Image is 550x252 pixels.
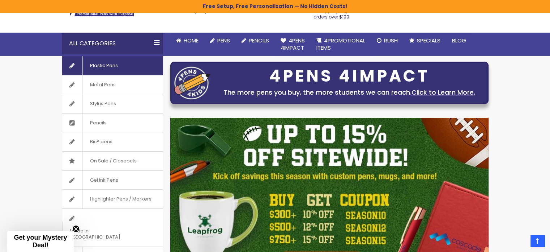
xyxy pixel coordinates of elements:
a: 4Pens4impact [275,33,311,56]
span: Get your Mystery Deal! [14,234,67,249]
button: Close teaser [72,225,80,232]
div: The more pens you buy, the more students we can reach. [214,87,485,98]
a: 4PROMOTIONALITEMS [311,33,371,56]
a: Click to Learn More. [412,88,475,97]
a: Highlighter Pens / Markers [62,190,163,208]
span: On Sale / Closeouts [82,152,144,170]
a: Pencils [62,113,163,132]
a: Specials [404,33,446,49]
a: Pens [204,33,236,49]
span: 4PROMOTIONAL ITEMS [316,37,365,51]
span: Gel Ink Pens [82,171,125,190]
span: Home [184,37,199,44]
span: Stylus Pens [82,94,123,113]
a: Gel Ink Pens [62,171,163,190]
a: Rush [371,33,404,49]
a: Pencils [236,33,275,49]
a: Stylus Pens [62,94,163,113]
img: four_pen_logo.png [174,66,210,99]
span: Highlighter Pens / Markers [82,190,159,208]
span: Bic® pens [82,132,120,151]
a: Metal Pens [62,75,163,94]
a: On Sale / Closeouts [62,152,163,170]
span: Made in [GEOGRAPHIC_DATA] [62,222,145,247]
div: Get your Mystery Deal!Close teaser [7,231,74,252]
a: Plastic Pens [62,56,163,75]
span: 4Pens 4impact [281,37,305,51]
a: Home [170,33,204,49]
a: Bic® pens [62,132,163,151]
span: Rush [384,37,398,44]
span: Specials [417,37,440,44]
span: Blog [452,37,466,44]
div: 4PENS 4IMPACT [214,69,485,84]
span: Pencils [249,37,269,44]
a: Blog [446,33,472,49]
span: Pencils [82,113,114,132]
a: Made in [GEOGRAPHIC_DATA] [62,209,163,247]
div: All Categories [62,33,163,54]
span: Metal Pens [82,75,123,94]
span: Plastic Pens [82,56,125,75]
span: Pens [217,37,230,44]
